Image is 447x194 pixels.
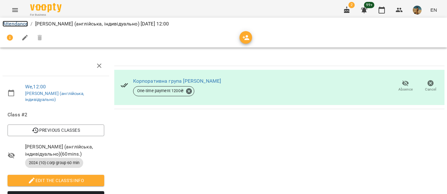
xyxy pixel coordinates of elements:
button: Menu [8,3,23,18]
span: Cancel [425,87,436,92]
span: Previous Classes [13,126,99,134]
img: Voopty Logo [30,3,62,12]
button: Absence [393,77,418,95]
a: Attendance [3,21,28,27]
span: For Business [30,13,62,17]
li: / [30,20,32,28]
img: 60eca85a8c9650d2125a59cad4a94429.JPG [413,6,422,14]
button: EN [428,4,439,16]
button: Previous Classes [8,125,104,136]
span: Absence [398,87,413,92]
a: Корпоративна група [PERSON_NAME] [133,78,221,84]
a: [PERSON_NAME] (англійська, індивідуально) [25,91,84,102]
p: [PERSON_NAME] (англійська, індивідуально) [DATE] 12:00 [35,20,169,28]
span: 2024 (10) corp group 60 min [25,160,83,166]
button: Cancel [418,77,443,95]
a: We , 12:00 [25,84,46,90]
button: Edit the class's Info [8,175,104,186]
span: EN [430,7,437,13]
span: One-time payment 1200 ₴ [133,88,187,94]
nav: breadcrumb [3,20,444,28]
span: 2 [348,2,355,8]
span: [PERSON_NAME] (англійська, індивідуально) ( 60 mins. ) [25,143,104,158]
span: 99+ [364,2,374,8]
span: Edit the class's Info [13,177,99,184]
div: One-time payment 1200₴ [133,86,194,96]
span: Class #2 [8,111,104,119]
